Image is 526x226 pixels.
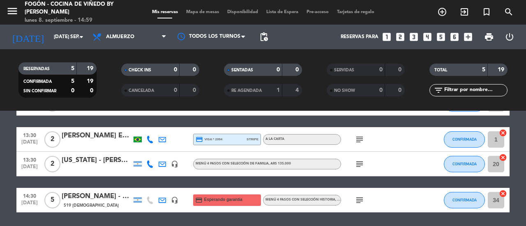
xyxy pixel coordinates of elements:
[129,68,151,72] span: CHECK INS
[76,32,86,42] i: arrow_drop_down
[204,196,242,203] span: Esperando garantía
[398,67,403,73] strong: 0
[452,137,477,142] span: CONFIRMADA
[62,130,131,141] div: [PERSON_NAME] Euquime [PERSON_NAME]
[505,32,514,42] i: power_settings_new
[71,88,74,94] strong: 0
[436,32,446,42] i: looks_5
[193,67,198,73] strong: 0
[463,32,473,42] i: add_box
[334,68,354,72] span: SERVIDAS
[437,7,447,17] i: add_circle_outline
[23,89,56,93] span: SIN CONFIRMAR
[504,7,514,17] i: search
[19,200,40,210] span: [DATE]
[379,67,383,73] strong: 0
[223,10,262,14] span: Disponibilidad
[499,153,507,162] i: cancel
[334,89,355,93] span: NO SHOW
[499,129,507,137] i: cancel
[71,78,74,84] strong: 5
[434,68,447,72] span: TOTAL
[19,139,40,149] span: [DATE]
[499,25,520,49] div: LOG OUT
[195,196,203,204] i: credit_card
[434,85,443,95] i: filter_list
[355,135,365,144] i: subject
[333,10,378,14] span: Tarjetas de regalo
[265,198,355,201] span: Menú 4 pasos con selección Historia
[265,137,284,141] span: A LA CARTA
[106,34,134,40] span: Almuerzo
[499,189,507,198] i: cancel
[482,7,491,17] i: turned_in_not
[196,136,222,143] span: visa * 2094
[6,5,18,17] i: menu
[335,198,355,201] span: , ARS 99.000
[262,10,302,14] span: Lista de Espera
[19,191,40,200] span: 14:30
[444,131,485,148] button: CONFIRMADA
[379,87,383,93] strong: 0
[44,156,60,172] span: 2
[395,32,406,42] i: looks_two
[444,156,485,172] button: CONFIRMADA
[302,10,333,14] span: Pre-acceso
[23,67,50,71] span: RESERVADAS
[231,68,253,72] span: SENTADAS
[19,164,40,173] span: [DATE]
[459,7,469,17] i: exit_to_app
[62,155,131,166] div: [US_STATE] - [PERSON_NAME]
[171,160,178,168] i: headset_mic
[87,78,95,84] strong: 19
[71,66,74,71] strong: 5
[174,67,177,73] strong: 0
[129,89,154,93] span: CANCELADA
[25,16,125,25] div: lunes 8. septiembre - 14:59
[64,202,119,209] span: 519 [DEMOGRAPHIC_DATA]
[19,130,40,139] span: 13:30
[148,10,182,14] span: Mis reservas
[196,162,291,165] span: Menú 4 Pasos con selección de familia
[498,67,506,73] strong: 19
[398,87,403,93] strong: 0
[44,131,60,148] span: 2
[452,198,477,202] span: CONFIRMADA
[295,67,300,73] strong: 0
[247,137,258,142] span: stripe
[44,192,60,208] span: 5
[6,5,18,20] button: menu
[443,86,507,95] input: Filtrar por nombre...
[449,32,460,42] i: looks_6
[355,159,365,169] i: subject
[193,87,198,93] strong: 0
[25,0,125,16] div: Fogón - Cocina de viñedo by [PERSON_NAME]
[482,67,485,73] strong: 5
[182,10,223,14] span: Mapa de mesas
[87,66,95,71] strong: 19
[422,32,433,42] i: looks_4
[444,192,485,208] button: CONFIRMADA
[381,32,392,42] i: looks_one
[23,80,52,84] span: CONFIRMADA
[90,88,95,94] strong: 0
[355,195,365,205] i: subject
[408,32,419,42] i: looks_3
[452,162,477,166] span: CONFIRMADA
[277,87,280,93] strong: 1
[277,67,280,73] strong: 0
[259,32,269,42] span: pending_actions
[6,28,50,46] i: [DATE]
[484,32,494,42] span: print
[341,34,378,40] span: Reservas para
[62,191,131,202] div: [PERSON_NAME] - nossa
[231,89,262,93] span: RE AGENDADA
[269,162,291,165] span: , ARS 135.000
[171,196,178,204] i: headset_mic
[295,87,300,93] strong: 4
[174,87,177,93] strong: 0
[196,136,203,143] i: credit_card
[19,155,40,164] span: 13:30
